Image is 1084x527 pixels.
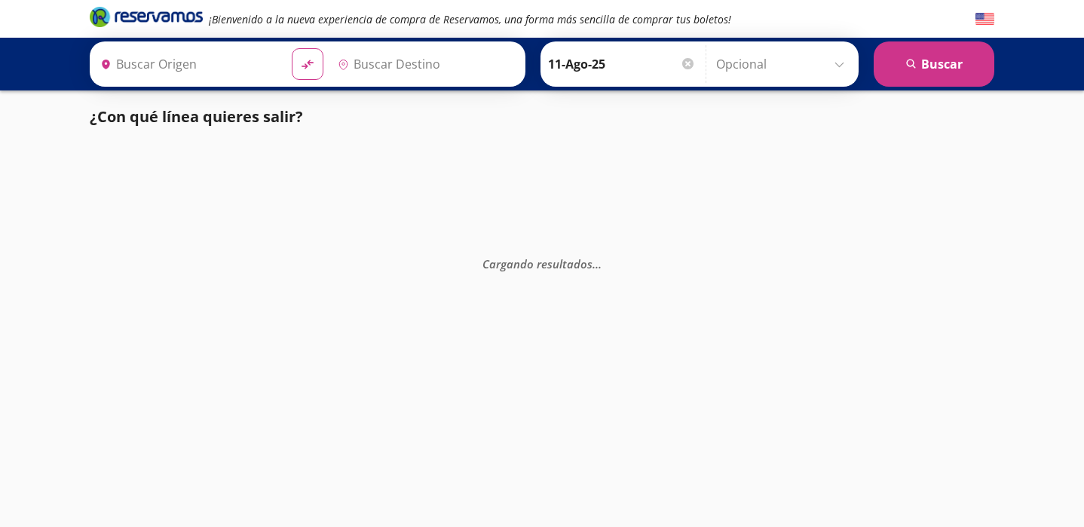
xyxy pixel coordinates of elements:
i: Brand Logo [90,5,203,28]
input: Buscar Origen [94,45,280,83]
span: . [596,256,599,271]
p: ¿Con qué línea quieres salir? [90,106,303,128]
input: Buscar Destino [332,45,517,83]
a: Brand Logo [90,5,203,32]
button: Buscar [874,41,994,87]
input: Elegir Fecha [548,45,696,83]
button: English [975,10,994,29]
em: Cargando resultados [482,256,602,271]
em: ¡Bienvenido a la nueva experiencia de compra de Reservamos, una forma más sencilla de comprar tus... [209,12,731,26]
span: . [593,256,596,271]
input: Opcional [716,45,851,83]
span: . [599,256,602,271]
